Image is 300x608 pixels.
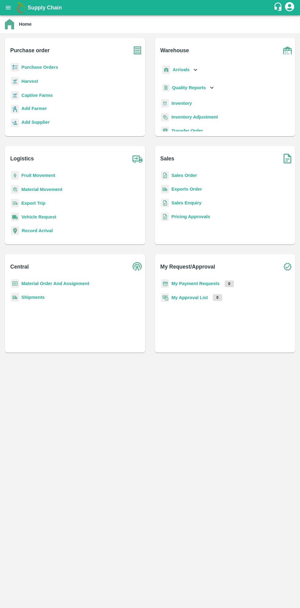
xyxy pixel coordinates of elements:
div: customer-support [273,2,284,13]
b: Warehouse [160,46,189,55]
img: centralMaterial [11,279,19,288]
a: Sales Enquiry [171,200,201,205]
a: Purchase Orders [21,65,58,70]
img: fruit [11,171,19,180]
b: Sales [160,154,174,163]
div: Quality Reports [161,82,215,94]
img: purchase [130,43,145,58]
a: Add Supplier [21,119,50,127]
img: check [280,259,295,274]
img: vehicle [11,213,19,222]
img: sales [161,199,169,207]
img: payment [161,279,169,288]
img: recordArrival [11,226,19,235]
img: delivery [11,199,19,208]
b: Central [10,262,29,271]
img: whInventory [161,99,169,108]
a: Transfer Order [171,128,203,133]
img: home [5,19,14,29]
img: inventory [161,113,169,122]
a: Supply Chain [28,3,273,12]
a: Sales Order [171,173,197,178]
img: approval [161,293,169,302]
img: soSales [280,151,295,166]
img: sales [161,171,169,180]
a: Pricing Approvals [171,214,210,219]
img: reciept [11,63,19,72]
a: My Approval List [171,295,208,300]
a: Record Arrival [22,228,53,233]
img: qualityReport [162,84,170,92]
a: Exports Order [171,187,202,192]
img: sales [161,212,169,221]
img: harvest [11,77,19,86]
div: Arrivals [161,63,199,77]
a: Material Order And Assignment [21,281,89,286]
a: My Payment Requests [171,281,220,286]
img: harvest [11,91,19,100]
div: account of current user [284,1,295,14]
b: Quality Reports [172,85,206,90]
b: Home [19,22,32,27]
a: Add Farmer [21,105,47,113]
b: Logistics [10,154,34,163]
img: shipments [11,293,19,302]
button: open drawer [1,1,15,15]
img: whArrival [162,65,170,74]
img: logo [15,2,28,14]
a: Vehicle Request [21,214,56,219]
b: Add Farmer [21,106,47,111]
a: Fruit Movement [21,173,55,178]
p: 0 [225,280,234,287]
a: Harvest [21,79,38,84]
a: Export Trip [21,201,45,206]
b: Add Supplier [21,120,50,125]
b: Purchase order [10,46,50,55]
b: Arrivals [173,67,189,72]
img: whTransfer [161,126,169,135]
a: Inventory [171,101,192,106]
img: warehouse [280,43,295,58]
img: truck [130,151,145,166]
b: My Request/Approval [160,262,215,271]
img: shipments [161,185,169,194]
p: 0 [213,294,222,301]
a: Material Movement [21,187,62,192]
img: material [11,185,19,194]
a: Captive Farms [21,93,53,98]
b: Supply Chain [28,5,62,11]
img: central [130,259,145,274]
a: Shipments [21,295,45,300]
img: supplier [11,119,19,127]
img: farmer [11,105,19,114]
a: Inventory Adjustment [171,115,218,119]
